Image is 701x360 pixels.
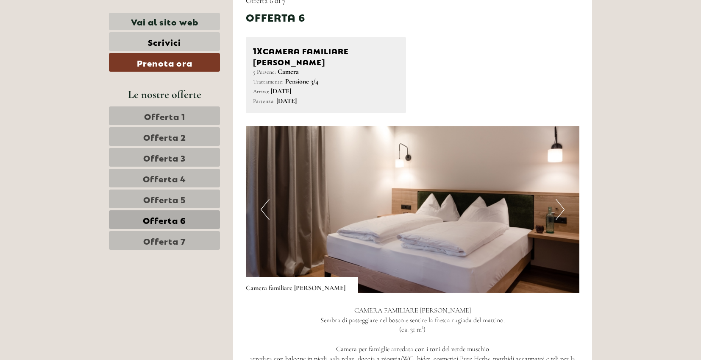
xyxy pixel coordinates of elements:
b: Camera [278,67,299,76]
small: Partenza: [253,98,275,105]
small: Arrivo: [253,88,269,95]
div: [GEOGRAPHIC_DATA] [13,25,113,31]
div: Camera familiare [PERSON_NAME] [253,44,399,67]
button: Previous [261,199,270,220]
b: [DATE] [276,97,297,105]
small: Trattamento: [253,78,284,85]
a: Prenota ora [109,53,220,72]
b: [DATE] [271,87,291,95]
span: Offerta 1 [144,110,185,122]
button: Invia [284,220,334,238]
span: Offerta 4 [143,172,186,184]
small: 5 Persone: [253,68,276,75]
small: 15:37 [13,41,113,47]
b: Pensione 3/4 [285,77,318,86]
a: Vai al sito web [109,13,220,30]
span: Offerta 2 [143,131,186,142]
span: Offerta 6 [143,214,186,226]
span: Offerta 7 [143,234,186,246]
div: [DATE] [152,6,182,21]
img: image [246,126,580,293]
div: Buon giorno, come possiamo aiutarla? [6,23,117,49]
div: Le nostre offerte [109,87,220,102]
b: 1x [253,44,263,56]
span: Offerta 3 [143,151,186,163]
a: Scrivici [109,32,220,51]
span: Offerta 5 [143,193,186,205]
div: Camera familiare [PERSON_NAME] [246,277,358,293]
button: Next [556,199,565,220]
div: Offerta 6 [246,10,305,24]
